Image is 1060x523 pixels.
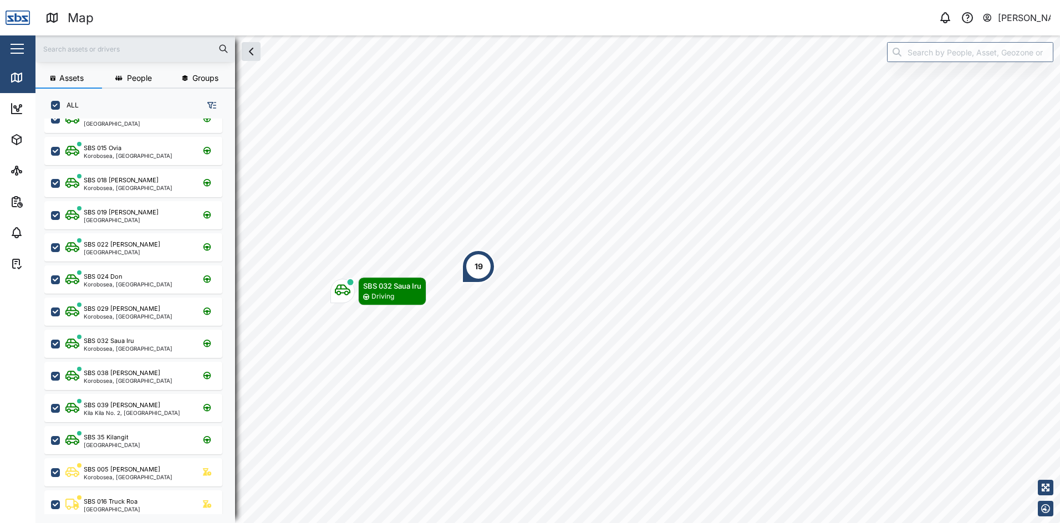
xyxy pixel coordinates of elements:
div: Map marker [330,277,426,305]
div: Map [29,71,54,84]
div: SBS 024 Don [84,272,123,281]
button: [PERSON_NAME] [982,10,1051,25]
div: 19 [475,260,483,273]
canvas: Map [35,35,1060,523]
div: Map [68,8,94,28]
div: [GEOGRAPHIC_DATA] [84,442,140,448]
div: SBS 016 Truck Roa [84,497,137,506]
div: Korobosea, [GEOGRAPHIC_DATA] [84,346,172,351]
div: Reports [29,196,67,208]
label: ALL [60,101,79,110]
div: Korobosea, [GEOGRAPHIC_DATA] [84,378,172,383]
div: SBS 038 [PERSON_NAME] [84,368,160,378]
div: Dashboard [29,102,79,115]
div: [GEOGRAPHIC_DATA] [84,506,140,512]
div: Korobosea, [GEOGRAPHIC_DATA] [84,185,172,191]
div: SBS 005 [PERSON_NAME] [84,465,160,474]
div: [GEOGRAPHIC_DATA] [84,249,160,255]
div: Map marker [462,250,495,283]
div: SBS 032 Saua Iru [84,336,134,346]
div: Sites [29,165,55,177]
div: Korobosea, [GEOGRAPHIC_DATA] [84,314,172,319]
div: grid [44,119,235,514]
div: Driving [371,291,394,302]
div: SBS 019 [PERSON_NAME] [84,208,159,217]
input: Search assets or drivers [42,40,228,57]
span: Assets [59,74,84,82]
div: SBS 015 Ovia [84,143,121,153]
div: Korobosea, [GEOGRAPHIC_DATA] [84,474,172,480]
div: SBS 022 [PERSON_NAME] [84,240,160,249]
div: Tasks [29,258,59,270]
div: [GEOGRAPHIC_DATA] [84,121,141,126]
div: Assets [29,134,63,146]
div: [PERSON_NAME] [998,11,1051,25]
div: SBS 029 [PERSON_NAME] [84,304,160,314]
div: Korobosea, [GEOGRAPHIC_DATA] [84,281,172,287]
div: SBS 018 [PERSON_NAME] [84,176,159,185]
div: Kila Kila No. 2, [GEOGRAPHIC_DATA] [84,410,180,416]
div: SBS 35 Kilangit [84,433,129,442]
img: Main Logo [6,6,30,30]
div: Korobosea, [GEOGRAPHIC_DATA] [84,153,172,158]
div: SBS 032 Saua Iru [363,280,421,291]
input: Search by People, Asset, Geozone or Place [887,42,1053,62]
div: Alarms [29,227,63,239]
span: People [127,74,152,82]
div: SBS 039 [PERSON_NAME] [84,401,160,410]
span: Groups [192,74,218,82]
div: [GEOGRAPHIC_DATA] [84,217,159,223]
